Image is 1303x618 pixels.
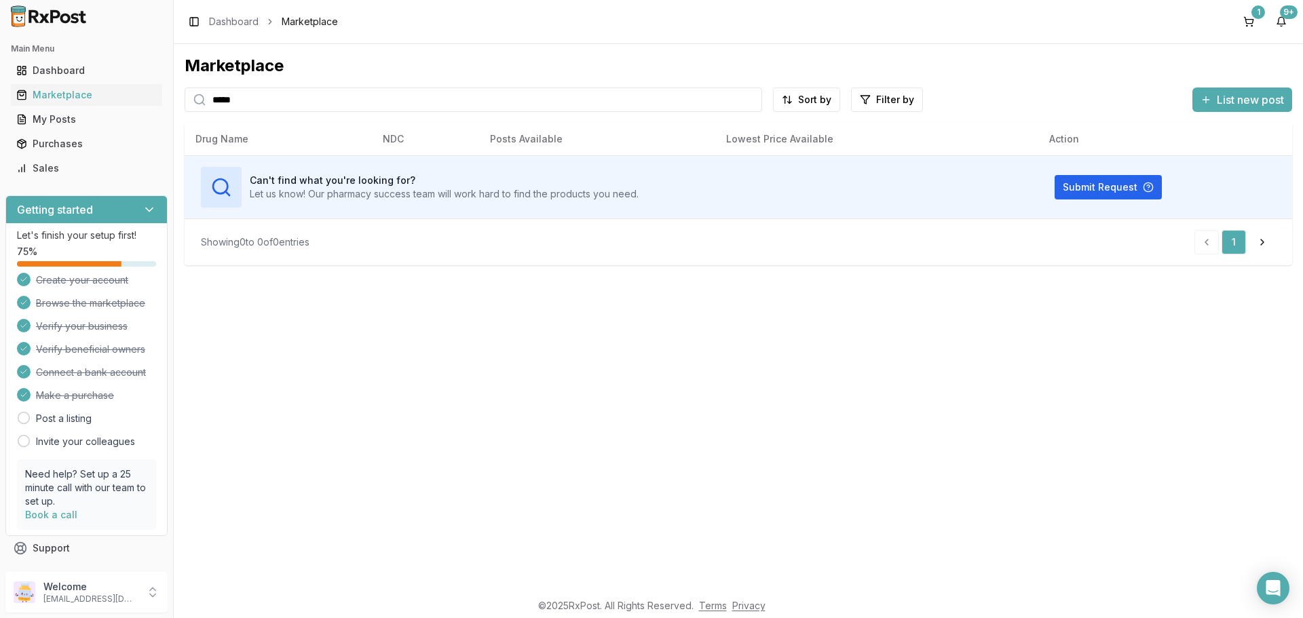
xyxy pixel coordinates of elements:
[5,84,168,106] button: Marketplace
[36,296,145,310] span: Browse the marketplace
[11,43,162,54] h2: Main Menu
[36,389,114,402] span: Make a purchase
[36,366,146,379] span: Connect a bank account
[14,581,35,603] img: User avatar
[1192,94,1292,108] a: List new post
[250,174,639,187] h3: Can't find what you're looking for?
[1249,230,1276,254] a: Go to next page
[282,15,338,28] span: Marketplace
[11,132,162,156] a: Purchases
[5,157,168,179] button: Sales
[36,412,92,425] a: Post a listing
[25,509,77,520] a: Book a call
[1217,92,1284,108] span: List new post
[16,88,157,102] div: Marketplace
[36,320,128,333] span: Verify your business
[43,594,138,604] p: [EMAIL_ADDRESS][DOMAIN_NAME]
[16,161,157,175] div: Sales
[1194,230,1276,254] nav: pagination
[1270,11,1292,33] button: 9+
[25,467,148,508] p: Need help? Set up a 25 minute call with our team to set up.
[715,123,1038,155] th: Lowest Price Available
[851,88,923,112] button: Filter by
[5,60,168,81] button: Dashboard
[11,83,162,107] a: Marketplace
[16,137,157,151] div: Purchases
[479,123,715,155] th: Posts Available
[250,187,639,201] p: Let us know! Our pharmacy success team will work hard to find the products you need.
[5,133,168,155] button: Purchases
[209,15,338,28] nav: breadcrumb
[876,93,914,107] span: Filter by
[1055,175,1162,199] button: Submit Request
[699,600,727,611] a: Terms
[17,201,93,218] h3: Getting started
[16,64,157,77] div: Dashboard
[1222,230,1246,254] a: 1
[16,113,157,126] div: My Posts
[1251,5,1265,19] div: 1
[201,235,309,249] div: Showing 0 to 0 of 0 entries
[5,109,168,130] button: My Posts
[5,536,168,560] button: Support
[798,93,831,107] span: Sort by
[11,107,162,132] a: My Posts
[17,245,37,258] span: 75 %
[5,560,168,585] button: Feedback
[185,123,372,155] th: Drug Name
[11,58,162,83] a: Dashboard
[732,600,766,611] a: Privacy
[1192,88,1292,112] button: List new post
[773,88,840,112] button: Sort by
[1038,123,1292,155] th: Action
[1238,11,1260,33] button: 1
[185,55,1292,77] div: Marketplace
[1280,5,1298,19] div: 9+
[17,229,156,242] p: Let's finish your setup first!
[209,15,259,28] a: Dashboard
[5,5,92,27] img: RxPost Logo
[36,435,135,448] a: Invite your colleagues
[1257,572,1289,604] div: Open Intercom Messenger
[11,156,162,180] a: Sales
[33,566,79,579] span: Feedback
[43,580,138,594] p: Welcome
[36,273,128,287] span: Create your account
[36,343,145,356] span: Verify beneficial owners
[372,123,479,155] th: NDC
